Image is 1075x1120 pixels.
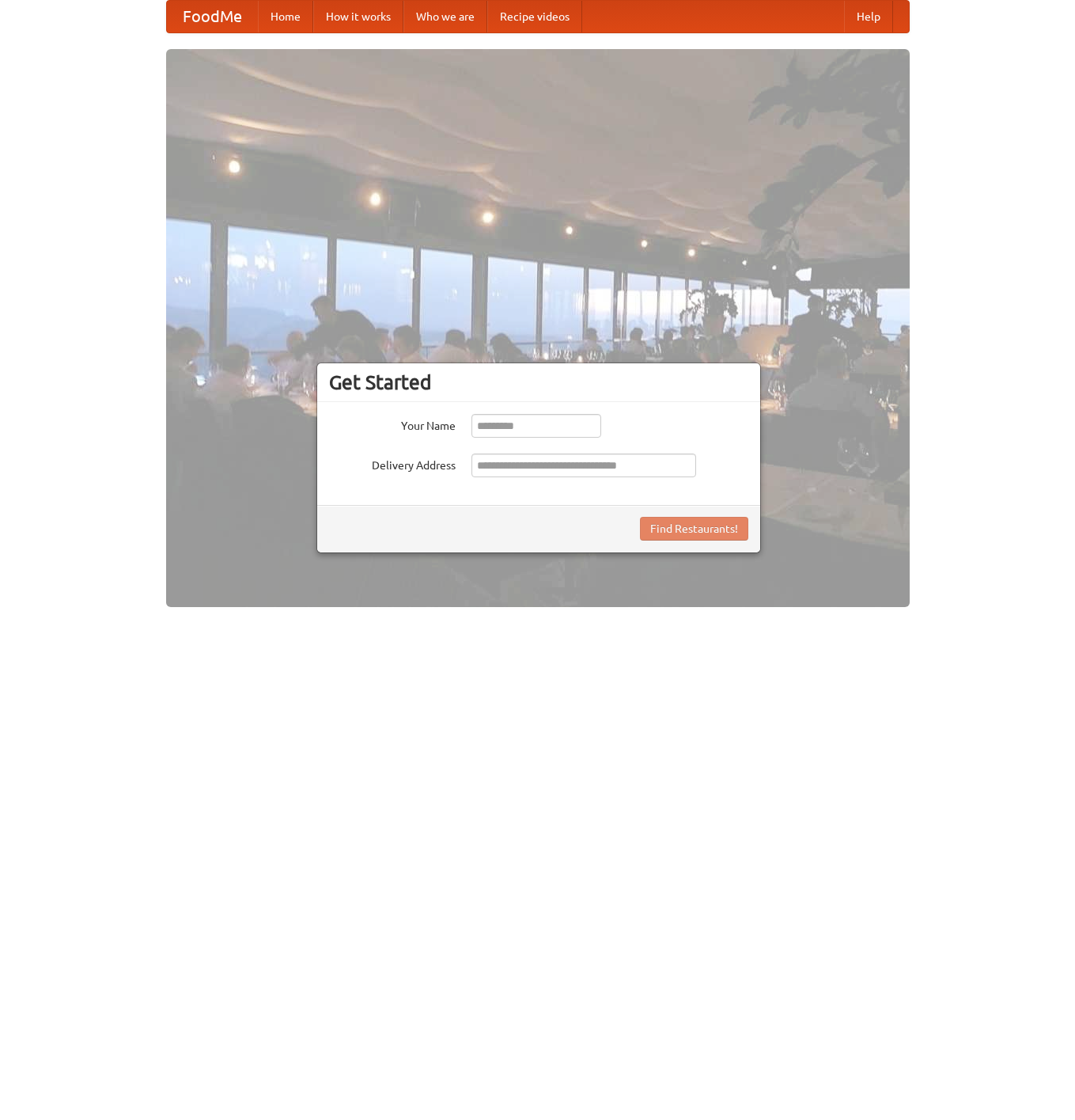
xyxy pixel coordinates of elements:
[329,414,456,434] label: Your Name
[329,370,748,394] h3: Get Started
[487,1,582,32] a: Recipe videos
[313,1,403,32] a: How it works
[844,1,893,32] a: Help
[640,517,748,541] button: Find Restaurants!
[258,1,313,32] a: Home
[329,454,456,473] label: Delivery Address
[167,1,258,32] a: FoodMe
[403,1,487,32] a: Who we are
